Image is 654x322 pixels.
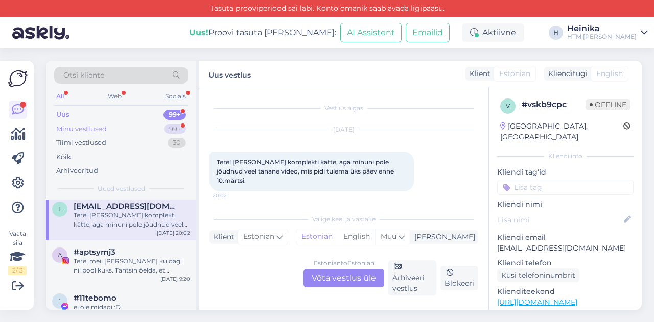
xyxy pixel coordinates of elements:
div: Tere! [PERSON_NAME] komplekti kätte, aga minuni pole jõudnud veel tänane video, mis pidi tulema ü... [74,211,190,229]
button: AI Assistent [340,23,402,42]
p: Kliendi tag'id [497,167,634,178]
div: Socials [163,90,188,103]
span: Estonian [243,231,274,242]
input: Lisa nimi [498,214,622,226]
div: Klient [465,68,491,79]
span: l [58,205,62,213]
img: Askly Logo [8,69,28,88]
div: # vskb9cpc [522,98,586,111]
input: Lisa tag [497,180,634,195]
p: Kliendi email [497,232,634,243]
span: Offline [586,99,630,110]
div: 2 / 3 [8,266,27,275]
span: v [506,102,510,110]
b: Uus! [189,28,208,37]
span: 20:02 [213,192,251,200]
div: Estonian [296,229,338,244]
span: Otsi kliente [63,70,104,81]
div: [PERSON_NAME] [410,232,475,242]
p: [EMAIL_ADDRESS][DOMAIN_NAME] [497,243,634,254]
div: Vestlus algas [209,104,478,113]
p: Klienditeekond [497,286,634,297]
div: Estonian to Estonian [314,259,375,268]
span: Muu [381,232,396,241]
div: H [549,26,563,40]
div: Aktiivne [462,23,524,42]
div: Uus [56,110,69,120]
span: a [58,251,62,259]
span: Tere! [PERSON_NAME] komplekti kätte, aga minuni pole jõudnud veel tänane video, mis pidi tulema ü... [217,158,395,184]
a: [URL][DOMAIN_NAME] [497,298,577,307]
div: Küsi telefoninumbrit [497,268,579,282]
div: Blokeeri [440,266,478,290]
span: ly.kotkas@gmail.com [74,202,180,211]
div: Valige keel ja vastake [209,215,478,224]
div: 99+ [163,110,186,120]
div: Vaata siia [8,229,27,275]
div: Tiimi vestlused [56,138,106,148]
p: Kliendi telefon [497,258,634,268]
label: Uus vestlus [208,67,251,81]
div: Arhiveeri vestlus [388,260,436,295]
span: Uued vestlused [98,184,145,193]
span: Estonian [499,68,530,79]
div: Arhiveeritud [56,166,98,176]
span: #11tebomo [74,293,116,303]
span: English [596,68,623,79]
div: Klient [209,232,235,242]
span: 1 [59,297,61,305]
div: Heinika [567,24,637,33]
div: Minu vestlused [56,124,107,134]
div: ei ole midagi :D [74,303,190,312]
div: HTM [PERSON_NAME] [567,33,637,41]
div: Web [106,90,124,103]
div: 99+ [164,124,186,134]
button: Emailid [406,23,450,42]
div: Võta vestlus üle [303,269,384,287]
div: Kliendi info [497,152,634,161]
div: Kõik [56,152,71,162]
div: Proovi tasuta [PERSON_NAME]: [189,27,336,39]
div: [GEOGRAPHIC_DATA], [GEOGRAPHIC_DATA] [500,121,623,142]
div: [DATE] [209,125,478,134]
div: All [54,90,66,103]
p: Kliendi nimi [497,199,634,210]
div: Klienditugi [544,68,588,79]
div: [DATE] 9:20 [160,275,190,283]
div: 30 [168,138,186,148]
a: HeinikaHTM [PERSON_NAME] [567,24,648,41]
div: English [338,229,375,244]
span: #aptsymj3 [74,247,115,257]
div: [DATE] 20:02 [157,229,190,237]
div: Tere, meil [PERSON_NAME] kuidagi nii poolikuks. Tahtsin öelda, et [PERSON_NAME] endiselt koostöös... [74,257,190,275]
